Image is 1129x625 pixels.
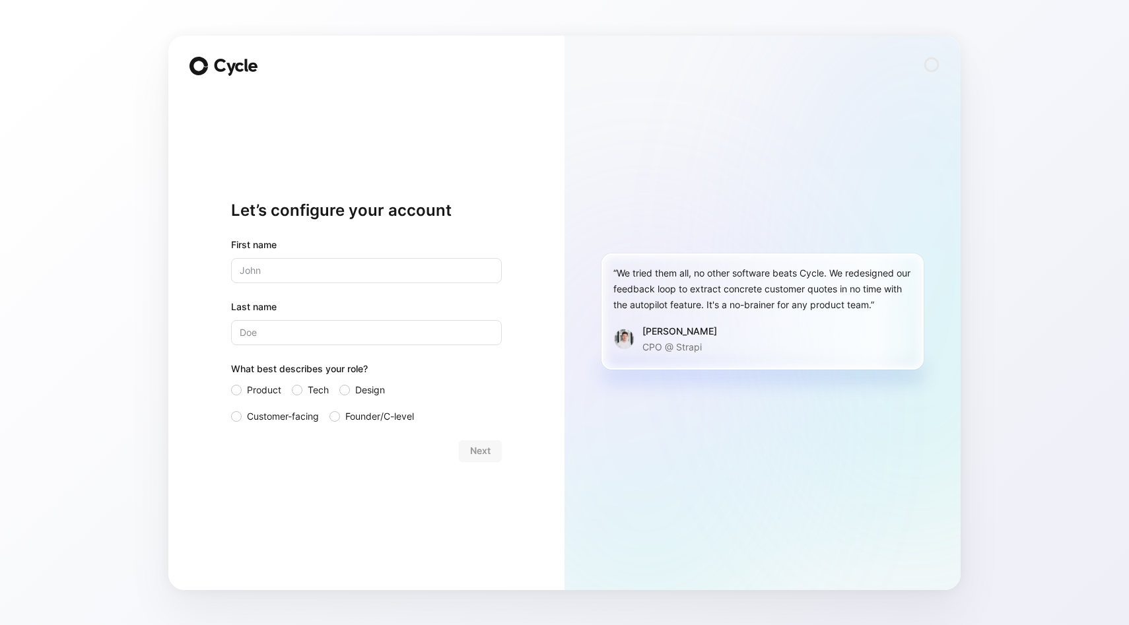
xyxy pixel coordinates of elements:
[345,409,414,424] span: Founder/C-level
[247,382,281,398] span: Product
[231,299,502,315] label: Last name
[247,409,319,424] span: Customer-facing
[355,382,385,398] span: Design
[231,258,502,283] input: John
[642,339,717,355] p: CPO @ Strapi
[231,200,502,221] h1: Let’s configure your account
[231,237,502,253] div: First name
[642,323,717,339] div: [PERSON_NAME]
[231,320,502,345] input: Doe
[308,382,329,398] span: Tech
[613,265,912,313] div: “We tried them all, no other software beats Cycle. We redesigned our feedback loop to extract con...
[231,361,502,382] div: What best describes your role?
